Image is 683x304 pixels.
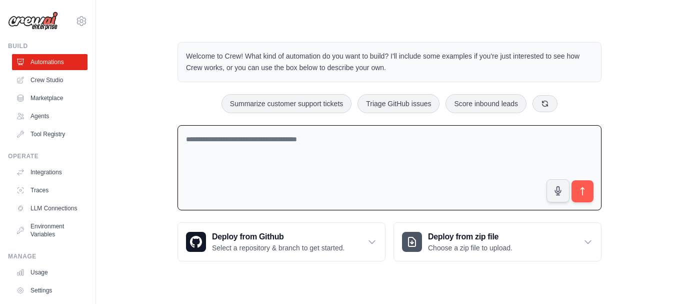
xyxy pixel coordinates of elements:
p: Choose a zip file to upload. [428,243,512,253]
div: Manage [8,252,87,260]
p: Welcome to Crew! What kind of automation do you want to build? I'll include some examples if you'... [186,51,593,74]
h3: Deploy from Github [212,231,344,243]
a: LLM Connections [12,200,87,216]
img: Logo [8,12,58,31]
button: Summarize customer support tickets [221,94,351,113]
button: Score inbound leads [445,94,526,113]
div: Operate [8,152,87,160]
div: Build [8,42,87,50]
a: Environment Variables [12,218,87,242]
a: Agents [12,108,87,124]
a: Integrations [12,164,87,180]
p: Select a repository & branch to get started. [212,243,344,253]
a: Usage [12,264,87,280]
h3: Deploy from zip file [428,231,512,243]
a: Settings [12,282,87,298]
a: Crew Studio [12,72,87,88]
a: Tool Registry [12,126,87,142]
button: Triage GitHub issues [357,94,439,113]
a: Marketplace [12,90,87,106]
a: Automations [12,54,87,70]
a: Traces [12,182,87,198]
